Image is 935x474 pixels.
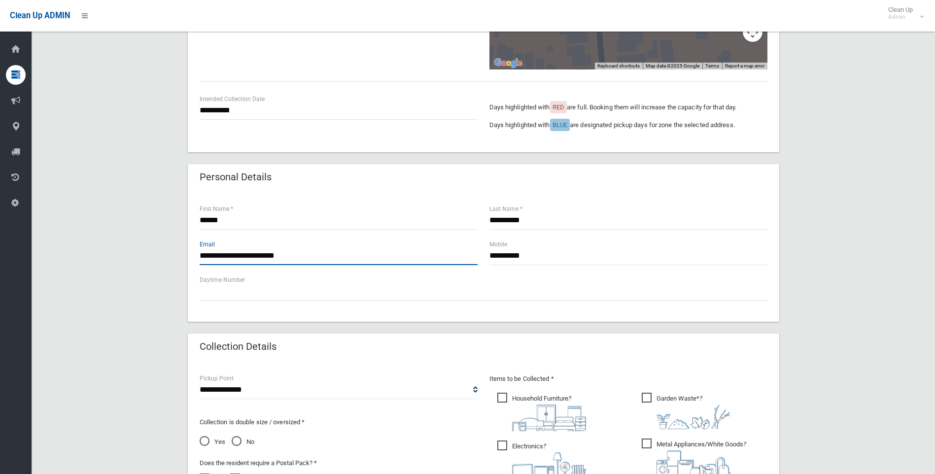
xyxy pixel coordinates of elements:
[497,393,586,431] span: Household Furniture
[512,395,586,431] i: ?
[188,337,288,356] header: Collection Details
[200,436,225,448] span: Yes
[553,103,564,111] span: RED
[10,11,70,20] span: Clean Up ADMIN
[657,405,730,429] img: 4fd8a5c772b2c999c83690221e5242e0.png
[743,22,762,42] button: Map camera controls
[512,405,586,431] img: aa9efdbe659d29b613fca23ba79d85cb.png
[888,13,913,21] small: Admin
[646,63,699,68] span: Map data ©2025 Google
[492,57,524,69] a: Open this area in Google Maps (opens a new window)
[489,373,767,385] p: Items to be Collected *
[489,102,767,113] p: Days highlighted with are full. Booking them will increase the capacity for that day.
[597,63,640,69] button: Keyboard shortcuts
[705,63,719,68] a: Terms (opens in new tab)
[725,63,764,68] a: Report a map error
[200,416,478,428] p: Collection is double size / oversized *
[657,395,730,429] i: ?
[188,168,283,187] header: Personal Details
[883,6,923,21] span: Clean Up
[232,436,254,448] span: No
[642,393,730,429] span: Garden Waste*
[489,119,767,131] p: Days highlighted with are designated pickup days for zone the selected address.
[492,57,524,69] img: Google
[553,121,567,129] span: BLUE
[200,457,317,469] label: Does the resident require a Postal Pack? *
